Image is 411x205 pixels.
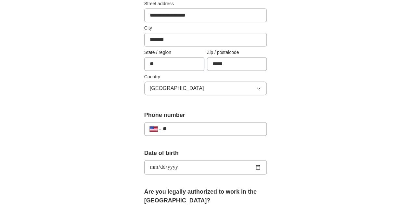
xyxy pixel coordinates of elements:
label: City [144,25,267,32]
label: Country [144,73,267,80]
label: Street address [144,0,267,7]
span: [GEOGRAPHIC_DATA] [150,84,204,92]
label: Zip / postalcode [207,49,267,56]
label: Phone number [144,111,267,120]
label: Date of birth [144,149,267,158]
button: [GEOGRAPHIC_DATA] [144,82,267,95]
label: Are you legally authorized to work in the [GEOGRAPHIC_DATA]? [144,187,267,205]
label: State / region [144,49,204,56]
